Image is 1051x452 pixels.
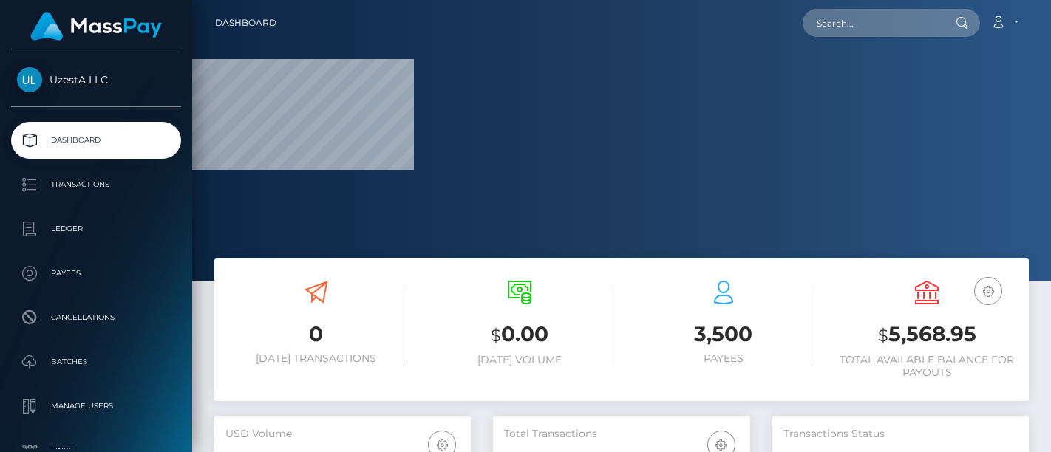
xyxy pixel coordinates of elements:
[17,395,175,417] p: Manage Users
[429,320,611,350] h3: 0.00
[491,325,501,346] small: $
[30,12,162,41] img: MassPay Logo
[11,73,181,86] span: UzestA LLC
[17,262,175,284] p: Payees
[837,320,1018,350] h3: 5,568.95
[225,427,460,442] h5: USD Volume
[803,9,942,37] input: Search...
[11,122,181,159] a: Dashboard
[11,299,181,336] a: Cancellations
[11,343,181,380] a: Batches
[11,210,181,247] a: Ledger
[225,352,407,365] h6: [DATE] Transactions
[17,218,175,240] p: Ledger
[878,325,888,346] small: $
[11,388,181,425] a: Manage Users
[633,352,814,365] h6: Payees
[17,351,175,373] p: Batches
[17,67,42,92] img: UzestA LLC
[11,166,181,203] a: Transactions
[633,320,814,349] h3: 3,500
[837,354,1018,379] h6: Total Available Balance for Payouts
[783,427,1018,442] h5: Transactions Status
[504,427,738,442] h5: Total Transactions
[17,307,175,329] p: Cancellations
[17,174,175,196] p: Transactions
[225,320,407,349] h3: 0
[429,354,611,366] h6: [DATE] Volume
[215,7,276,38] a: Dashboard
[17,129,175,151] p: Dashboard
[11,255,181,292] a: Payees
